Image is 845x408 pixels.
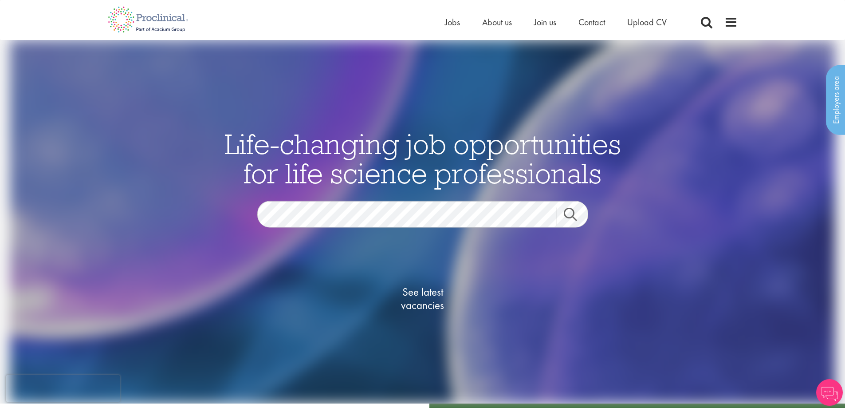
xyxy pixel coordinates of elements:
a: About us [482,16,512,28]
a: See latestvacancies [378,250,467,348]
a: Upload CV [627,16,667,28]
a: Contact [578,16,605,28]
img: candidate home [10,40,835,404]
iframe: reCAPTCHA [6,375,120,402]
span: See latest vacancies [378,285,467,312]
img: Chatbot [816,379,843,406]
a: Job search submit button [557,208,595,226]
a: Join us [534,16,556,28]
span: Life-changing job opportunities for life science professionals [224,126,621,191]
a: Jobs [445,16,460,28]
